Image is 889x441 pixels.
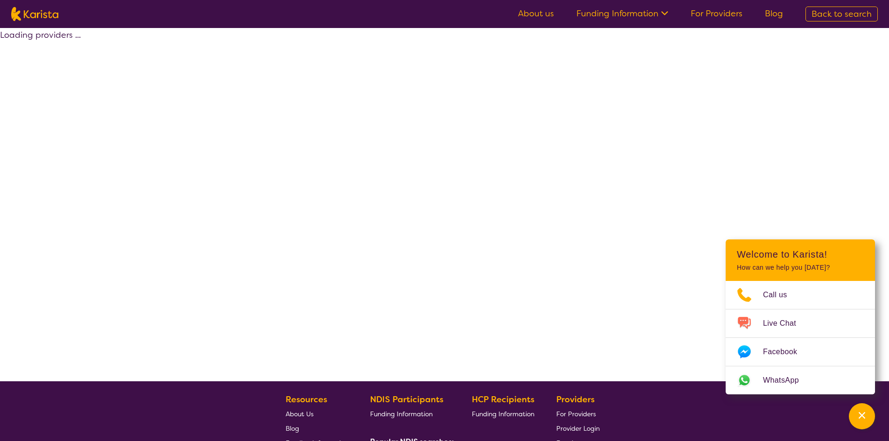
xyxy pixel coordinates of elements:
a: Funding Information [472,406,534,421]
a: About Us [286,406,348,421]
span: Live Chat [763,316,807,330]
span: Funding Information [370,410,433,418]
a: Provider Login [556,421,600,435]
span: About Us [286,410,314,418]
a: Blog [765,8,783,19]
a: Funding Information [370,406,450,421]
a: For Providers [691,8,742,19]
b: HCP Recipients [472,394,534,405]
span: Call us [763,288,798,302]
a: Funding Information [576,8,668,19]
b: Providers [556,394,595,405]
a: Back to search [805,7,878,21]
p: How can we help you [DATE]? [737,264,864,272]
div: Channel Menu [726,239,875,394]
span: Funding Information [472,410,534,418]
a: Blog [286,421,348,435]
button: Channel Menu [849,403,875,429]
span: Blog [286,424,299,433]
a: Web link opens in a new tab. [726,366,875,394]
ul: Choose channel [726,281,875,394]
span: WhatsApp [763,373,810,387]
b: NDIS Participants [370,394,443,405]
span: Facebook [763,345,808,359]
a: About us [518,8,554,19]
h2: Welcome to Karista! [737,249,864,260]
img: Karista logo [11,7,58,21]
span: Provider Login [556,424,600,433]
span: Back to search [812,8,872,20]
span: For Providers [556,410,596,418]
b: Resources [286,394,327,405]
a: For Providers [556,406,600,421]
